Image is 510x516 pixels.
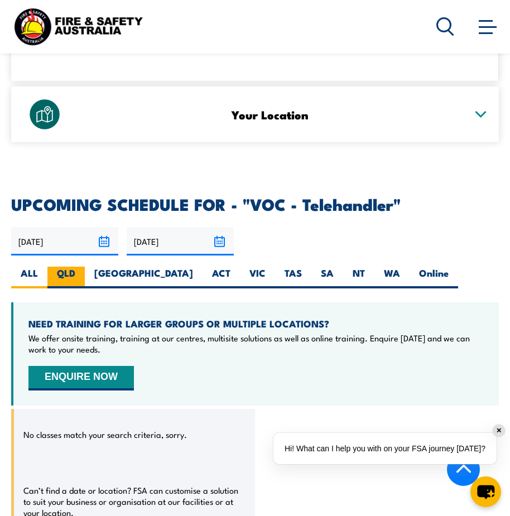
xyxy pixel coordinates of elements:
label: ACT [203,267,240,288]
label: [GEOGRAPHIC_DATA] [85,267,203,288]
button: ENQUIRE NOW [28,366,134,390]
p: No classes match your search criteria, sorry. [23,429,187,440]
label: TAS [275,267,311,288]
label: VIC [240,267,275,288]
label: Online [410,267,458,288]
label: SA [311,267,343,288]
div: ✕ [493,425,505,437]
p: We offer onsite training, training at our centres, multisite solutions as well as online training... [28,332,484,355]
button: chat-button [470,476,501,507]
div: Hi! What can I help you with on your FSA journey [DATE]? [273,433,497,464]
label: NT [343,267,374,288]
input: To date [127,227,234,255]
label: ALL [11,267,47,288]
label: WA [374,267,410,288]
h2: UPCOMING SCHEDULE FOR - "VOC - Telehandler" [11,196,499,211]
h4: NEED TRAINING FOR LARGER GROUPS OR MULTIPLE LOCATIONS? [28,317,484,330]
h3: Your Location [74,108,465,121]
input: From date [11,227,118,255]
label: QLD [47,267,85,288]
